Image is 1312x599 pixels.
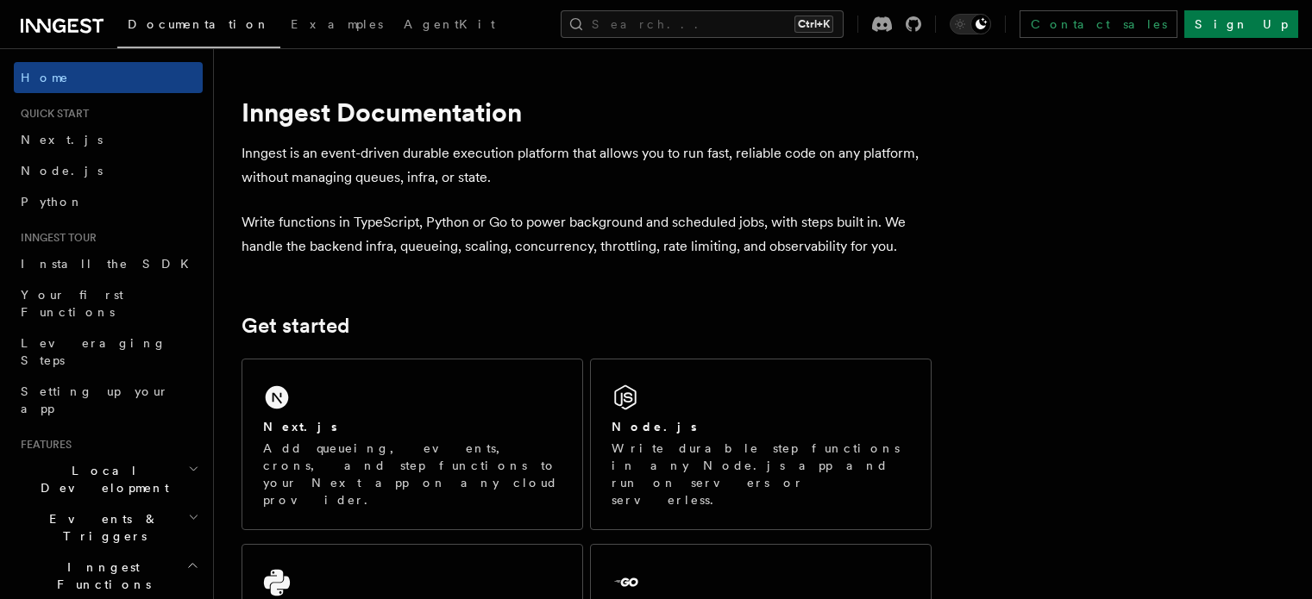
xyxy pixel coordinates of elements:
[14,376,203,424] a: Setting up your app
[14,62,203,93] a: Home
[1020,10,1177,38] a: Contact sales
[14,155,203,186] a: Node.js
[242,97,932,128] h1: Inngest Documentation
[612,418,697,435] h2: Node.js
[14,248,203,279] a: Install the SDK
[21,288,123,319] span: Your first Functions
[21,164,103,178] span: Node.js
[280,5,393,47] a: Examples
[393,5,505,47] a: AgentKit
[561,10,844,38] button: Search...Ctrl+K
[14,124,203,155] a: Next.js
[14,107,89,121] span: Quick start
[404,17,495,31] span: AgentKit
[14,510,188,545] span: Events & Triggers
[242,314,349,338] a: Get started
[612,440,910,509] p: Write durable step functions in any Node.js app and run on servers or serverless.
[14,279,203,328] a: Your first Functions
[21,69,69,86] span: Home
[14,186,203,217] a: Python
[242,141,932,190] p: Inngest is an event-driven durable execution platform that allows you to run fast, reliable code ...
[794,16,833,33] kbd: Ctrl+K
[291,17,383,31] span: Examples
[14,455,203,503] button: Local Development
[950,14,991,34] button: Toggle dark mode
[242,359,583,530] a: Next.jsAdd queueing, events, crons, and step functions to your Next app on any cloud provider.
[590,359,932,530] a: Node.jsWrite durable step functions in any Node.js app and run on servers or serverless.
[21,336,166,367] span: Leveraging Steps
[242,210,932,259] p: Write functions in TypeScript, Python or Go to power background and scheduled jobs, with steps bu...
[21,257,199,271] span: Install the SDK
[21,195,84,209] span: Python
[14,503,203,552] button: Events & Triggers
[14,231,97,245] span: Inngest tour
[263,440,562,509] p: Add queueing, events, crons, and step functions to your Next app on any cloud provider.
[1184,10,1298,38] a: Sign Up
[21,384,169,415] span: Setting up your app
[14,558,186,593] span: Inngest Functions
[128,17,270,31] span: Documentation
[263,418,337,435] h2: Next.js
[14,462,188,496] span: Local Development
[14,438,72,452] span: Features
[14,328,203,376] a: Leveraging Steps
[21,133,103,147] span: Next.js
[117,5,280,48] a: Documentation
